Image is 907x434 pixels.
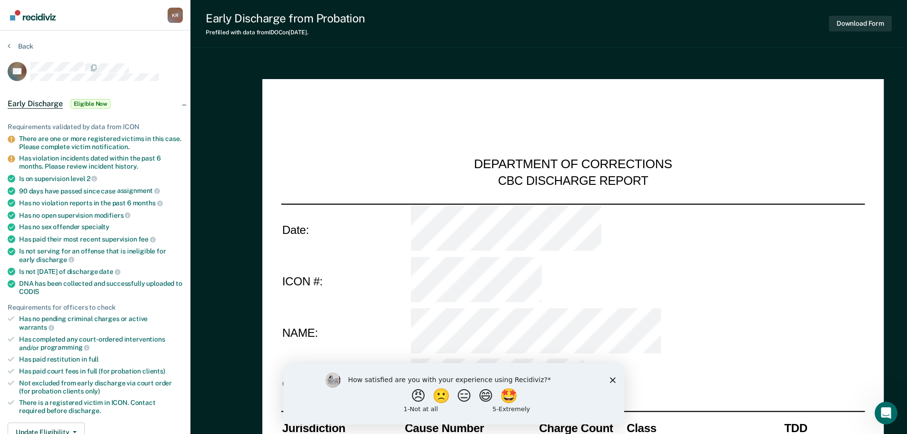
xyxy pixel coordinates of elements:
div: Prefilled with data from IDOC on [DATE] . [206,29,365,36]
span: date [99,268,120,275]
td: ICON #: [281,255,409,307]
span: clients) [142,367,165,375]
span: discharge. [69,407,101,414]
div: Has completed any court-ordered interventions and/or [19,335,183,352]
span: modifiers [94,212,131,219]
td: Date: [281,204,409,256]
div: Has no open supervision [19,211,183,220]
img: Recidiviz [10,10,56,20]
span: assignment [117,187,160,194]
iframe: Intercom live chat [875,402,897,424]
span: 2 [87,175,98,182]
button: Back [8,42,33,50]
div: Is not [DATE] of discharge [19,267,183,276]
div: DEPARTMENT OF CORRECTIONS [474,157,672,173]
div: DNA has been collected and successfully uploaded to [19,280,183,296]
span: warrants [19,323,54,331]
div: 90 days have passed since case [19,187,183,195]
div: There are one or more registered victims in this case. Please complete victim notification. [19,135,183,151]
button: Profile dropdown button [168,8,183,23]
div: Has paid restitution in [19,355,183,363]
div: Not excluded from early discharge via court order (for probation clients [19,379,183,395]
div: Has paid their most recent supervision [19,235,183,243]
div: Has no sex offender [19,223,183,231]
span: fee [139,235,156,243]
span: months [133,199,163,207]
div: Has violation incidents dated within the past 6 months. Please review incident history. [19,154,183,171]
div: Has paid court fees in full (for probation [19,367,183,375]
div: K R [168,8,183,23]
span: only) [85,387,100,395]
div: Requirements for officers to check [8,303,183,312]
div: Requirements validated by data from ICON [8,123,183,131]
button: Download Form [829,16,892,31]
span: Eligible Now [70,99,111,109]
div: Has no violation reports in the past 6 [19,199,183,207]
span: full [89,355,99,363]
iframe: Survey by Kim from Recidiviz [283,363,624,424]
span: Early Discharge [8,99,63,109]
span: CODIS [19,288,39,295]
div: Early Discharge from Probation [206,11,365,25]
span: programming [40,343,90,351]
div: Has no pending criminal charges or active [19,315,183,331]
div: Is on supervision level [19,174,183,183]
div: Is not serving for an offense that is ineligible for early [19,247,183,263]
td: NAME: [281,307,409,358]
td: CITIZENSHIP STATUS: [281,358,409,410]
span: discharge [36,256,74,263]
div: CBC DISCHARGE REPORT [498,173,648,189]
div: There is a registered victim in ICON. Contact required before [19,399,183,415]
span: specialty [81,223,110,231]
